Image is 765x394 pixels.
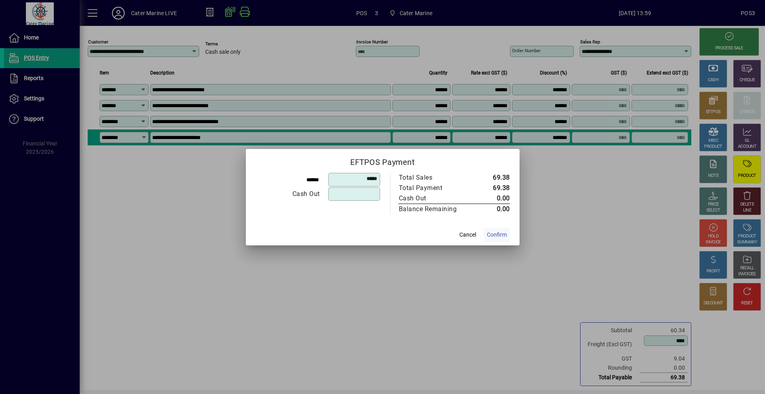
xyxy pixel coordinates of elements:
[398,172,474,183] td: Total Sales
[474,172,510,183] td: 69.38
[459,231,476,239] span: Cancel
[474,204,510,214] td: 0.00
[474,183,510,193] td: 69.38
[246,149,520,172] h2: EFTPOS Payment
[487,231,507,239] span: Confirm
[455,228,481,242] button: Cancel
[399,194,466,203] div: Cash Out
[474,193,510,204] td: 0.00
[256,189,320,199] div: Cash Out
[484,228,510,242] button: Confirm
[399,204,466,214] div: Balance Remaining
[398,183,474,193] td: Total Payment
